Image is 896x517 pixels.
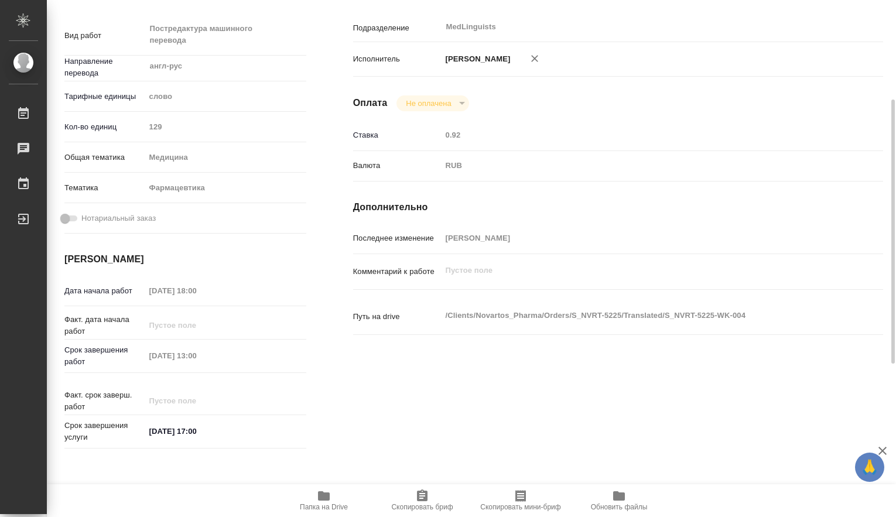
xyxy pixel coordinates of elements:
[145,118,306,135] input: Пустое поле
[145,392,248,409] input: Пустое поле
[64,481,102,500] h2: Заказ
[353,96,388,110] h4: Оплата
[591,503,648,511] span: Обновить файлы
[442,126,839,143] input: Пустое поле
[480,503,560,511] span: Скопировать мини-бриф
[353,22,442,34] p: Подразделение
[373,484,471,517] button: Скопировать бриф
[145,148,306,167] div: Медицина
[64,182,145,194] p: Тематика
[522,46,548,71] button: Удалить исполнителя
[64,121,145,133] p: Кол-во единиц
[145,317,248,334] input: Пустое поле
[64,420,145,443] p: Срок завершения услуги
[145,178,306,198] div: Фармацевтика
[64,285,145,297] p: Дата начала работ
[64,30,145,42] p: Вид работ
[570,484,668,517] button: Обновить файлы
[64,344,145,368] p: Срок завершения работ
[471,484,570,517] button: Скопировать мини-бриф
[353,311,442,323] p: Путь на drive
[353,200,883,214] h4: Дополнительно
[81,213,156,224] span: Нотариальный заказ
[275,484,373,517] button: Папка на Drive
[145,282,248,299] input: Пустое поле
[300,503,348,511] span: Папка на Drive
[64,389,145,413] p: Факт. срок заверш. работ
[391,503,453,511] span: Скопировать бриф
[145,347,248,364] input: Пустое поле
[855,453,884,482] button: 🙏
[353,53,442,65] p: Исполнитель
[353,129,442,141] p: Ставка
[64,152,145,163] p: Общая тематика
[860,455,880,480] span: 🙏
[442,230,839,246] input: Пустое поле
[145,423,248,440] input: ✎ Введи что-нибудь
[396,95,468,111] div: Не оплачена
[64,314,145,337] p: Факт. дата начала работ
[442,53,511,65] p: [PERSON_NAME]
[145,87,306,107] div: слово
[64,91,145,102] p: Тарифные единицы
[353,266,442,278] p: Комментарий к работе
[64,56,145,79] p: Направление перевода
[442,306,839,326] textarea: /Clients/Novartos_Pharma/Orders/S_NVRT-5225/Translated/S_NVRT-5225-WK-004
[402,98,454,108] button: Не оплачена
[442,156,839,176] div: RUB
[353,160,442,172] p: Валюта
[64,252,306,266] h4: [PERSON_NAME]
[353,232,442,244] p: Последнее изменение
